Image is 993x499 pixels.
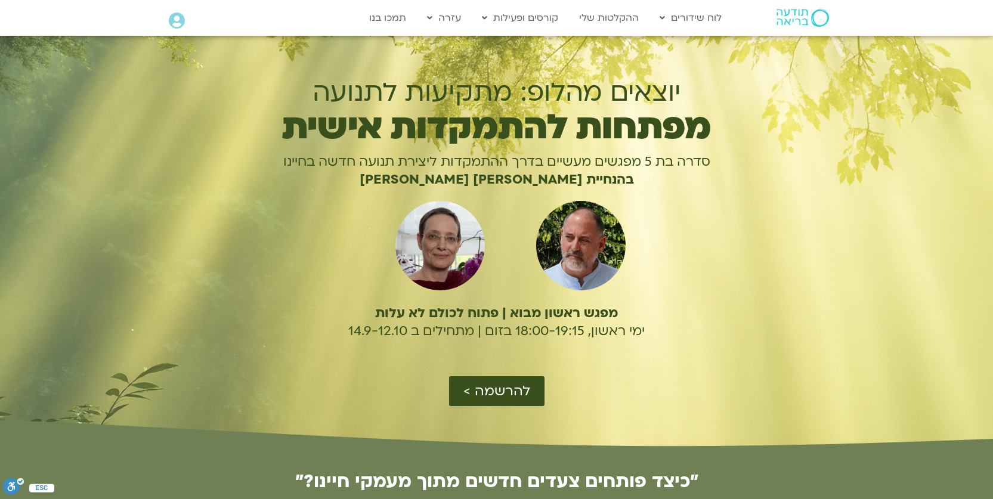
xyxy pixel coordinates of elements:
[449,376,545,406] a: להרשמה >
[169,472,825,491] h2: ״כיצד פותחים צעדים חדשים מתוך מעמקי חיינו?״
[463,383,530,399] span: להרשמה >
[363,7,412,29] a: תמכו בנו
[476,7,564,29] a: קורסים ופעילות
[239,78,755,107] h1: יוצאים מהלופ: מתקיעות לתנועה
[375,304,618,322] b: מפגש ראשון מבוא | פתוח לכולם לא עלות
[777,9,829,27] img: תודעה בריאה
[239,153,755,171] p: סדרה בת 5 מפגשים מעשיים בדרך ההתמקדות ליצירת תנועה חדשה בחיינו
[573,7,645,29] a: ההקלטות שלי
[421,7,467,29] a: עזרה
[239,114,755,141] h1: מפתחות להתמקדות אישית
[348,322,645,340] span: ימי ראשון, 18:00-19:15 בזום | מתחילים ב 14.9-12.10
[360,171,634,188] b: בהנחיית [PERSON_NAME] [PERSON_NAME]
[654,7,728,29] a: לוח שידורים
